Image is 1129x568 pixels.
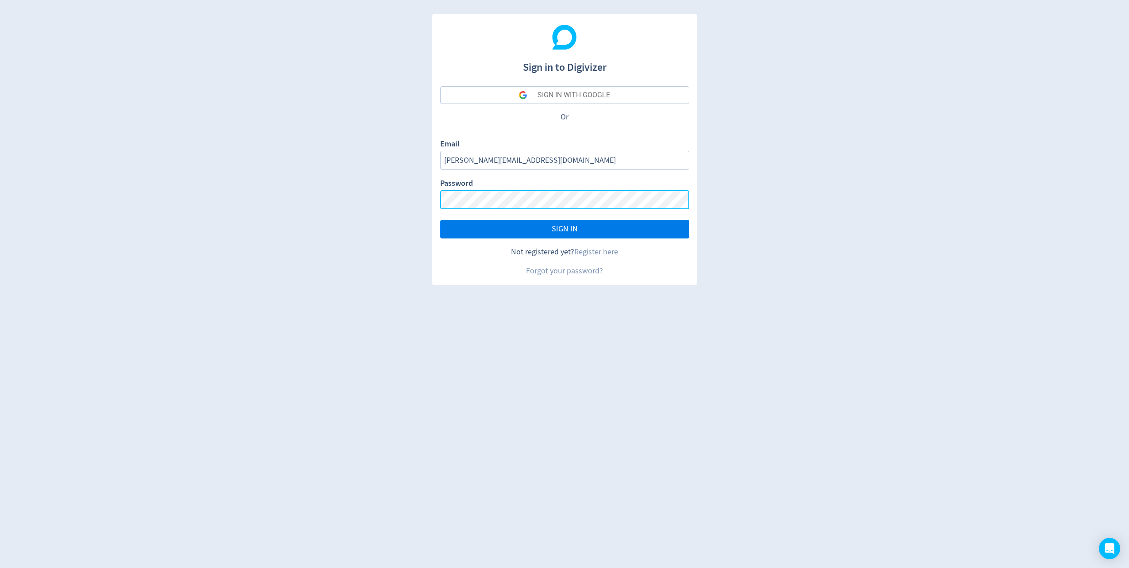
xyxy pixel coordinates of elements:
[440,220,689,238] button: SIGN IN
[440,178,473,190] label: Password
[440,246,689,257] div: Not registered yet?
[1099,538,1120,559] div: Open Intercom Messenger
[526,266,603,276] a: Forgot your password?
[440,86,689,104] button: SIGN IN WITH GOOGLE
[440,52,689,75] h1: Sign in to Digivizer
[440,138,460,151] label: Email
[552,225,578,233] span: SIGN IN
[538,86,610,104] div: SIGN IN WITH GOOGLE
[552,25,577,50] img: Digivizer Logo
[574,247,618,257] a: Register here
[556,111,573,123] p: Or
